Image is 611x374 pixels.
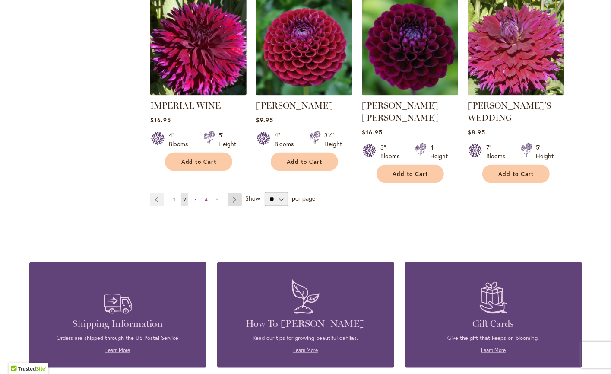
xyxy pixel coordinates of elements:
p: Read our tips for growing beautiful dahlias. [230,335,381,342]
div: 3" Blooms [380,143,405,160]
iframe: Launch Accessibility Center [6,343,31,368]
span: 4 [205,196,208,203]
a: Jennifer's Wedding [468,89,564,97]
span: Show [245,194,260,202]
span: Add to Cart [393,170,428,178]
div: 7" Blooms [486,143,510,160]
span: Add to Cart [287,158,323,166]
span: 2 [183,196,186,203]
a: 1 [171,193,177,206]
p: Give the gift that keeps on blooming. [418,335,569,342]
a: 3 [192,193,199,206]
button: Add to Cart [165,153,232,171]
a: Ivanetti [256,89,352,97]
a: [PERSON_NAME] [256,100,333,111]
a: [PERSON_NAME] [PERSON_NAME] [362,100,439,123]
span: per page [292,194,315,202]
div: 4' Height [430,143,448,160]
div: 4" Blooms [275,131,299,148]
a: Learn More [481,347,506,354]
span: $8.95 [468,128,485,136]
h4: How To [PERSON_NAME] [230,318,381,330]
div: 5' Height [218,131,236,148]
span: Add to Cart [499,170,534,178]
span: Add to Cart [181,158,217,166]
span: $16.95 [150,116,171,124]
h4: Gift Cards [418,318,569,330]
h4: Shipping Information [42,318,193,330]
a: 5 [213,193,221,206]
div: 3½' Height [324,131,342,148]
a: [PERSON_NAME]'S WEDDING [468,100,551,123]
div: 5' Height [536,143,554,160]
a: IMPERIAL WINE [150,89,247,97]
p: Orders are shipped through the US Postal Service [42,335,193,342]
span: 3 [194,196,197,203]
span: $16.95 [362,128,383,136]
span: 1 [173,196,175,203]
a: 4 [203,193,210,206]
a: JASON MATTHEW [362,89,458,97]
a: Learn More [293,347,318,354]
span: 5 [215,196,218,203]
a: Learn More [105,347,130,354]
a: IMPERIAL WINE [150,100,221,111]
button: Add to Cart [377,165,444,183]
button: Add to Cart [482,165,550,183]
button: Add to Cart [271,153,338,171]
span: $9.95 [256,116,273,124]
div: 4" Blooms [169,131,193,148]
